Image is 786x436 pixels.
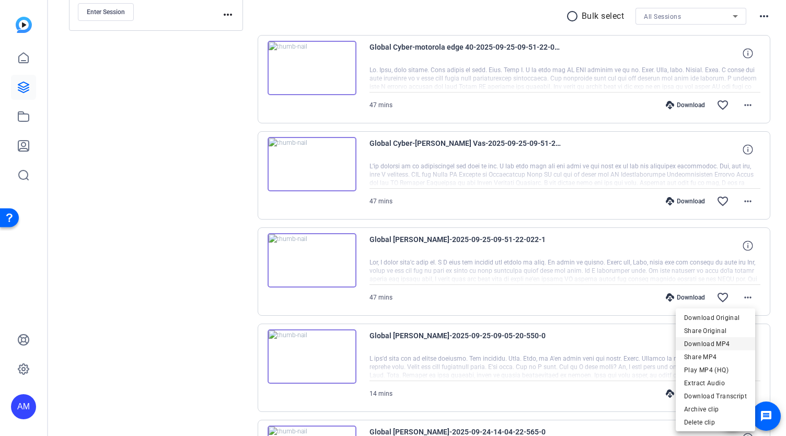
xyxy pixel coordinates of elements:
span: Share MP4 [684,350,747,363]
span: Extract Audio [684,376,747,389]
span: Delete clip [684,416,747,428]
span: Archive clip [684,403,747,415]
span: Play MP4 (HQ) [684,363,747,376]
span: Download MP4 [684,337,747,350]
span: Download Original [684,311,747,324]
span: Download Transcript [684,389,747,402]
span: Share Original [684,324,747,337]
